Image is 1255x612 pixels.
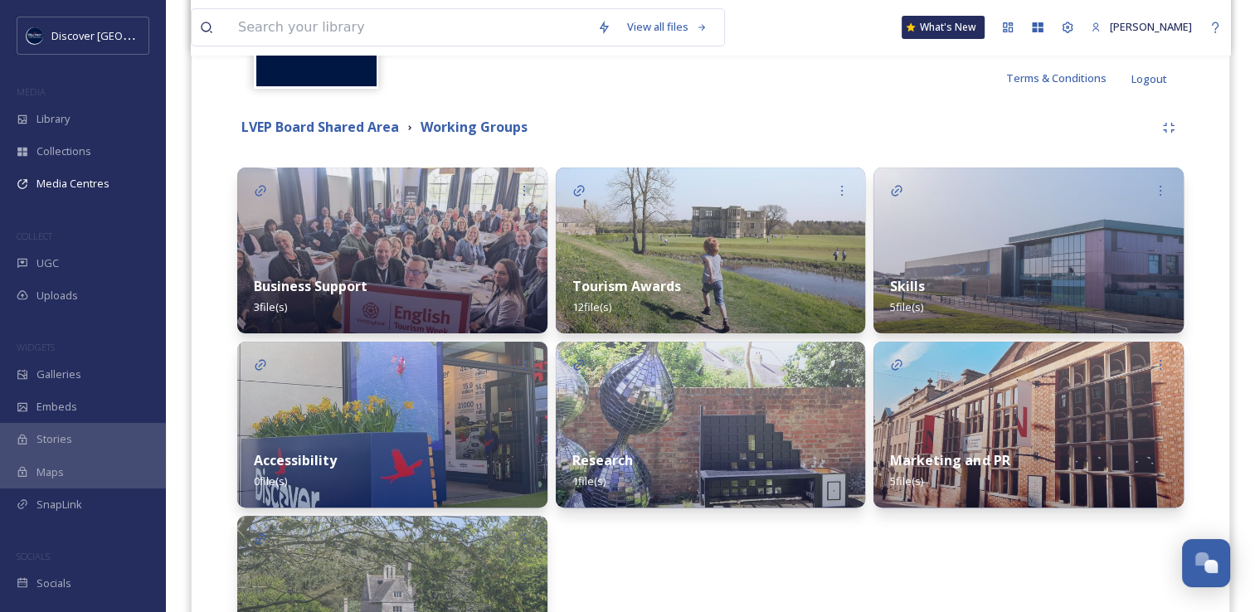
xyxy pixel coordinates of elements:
[1006,68,1131,88] a: Terms & Conditions
[890,277,925,295] strong: Skills
[36,111,70,127] span: Library
[36,255,59,271] span: UGC
[572,299,611,314] span: 12 file(s)
[51,27,202,43] span: Discover [GEOGRAPHIC_DATA]
[17,550,50,562] span: SOCIALS
[619,11,716,43] a: View all files
[572,474,606,488] span: 1 file(s)
[36,431,72,447] span: Stories
[230,9,589,46] input: Search your library
[873,168,1184,333] img: dfde90a7-404b-45e6-9575-8ff9313f1f1e.jpg
[890,299,923,314] span: 5 file(s)
[237,168,547,333] img: 1e2dbd8a-cd09-4f77-a8f9-3a9a93719042.jpg
[254,299,287,314] span: 3 file(s)
[556,342,866,508] img: 90641690-aca4-43a0-933d-c67e68adbf8c.jpg
[36,576,71,591] span: Socials
[36,399,77,415] span: Embeds
[27,27,43,44] img: Untitled%20design%20%282%29.png
[36,464,64,480] span: Maps
[17,85,46,98] span: MEDIA
[36,176,109,192] span: Media Centres
[36,288,78,304] span: Uploads
[254,474,287,488] span: 0 file(s)
[873,342,1184,508] img: d0b0ae60-025d-492c-aa3f-eb11bea9cc91.jpg
[890,451,1009,469] strong: Marketing and PR
[17,341,55,353] span: WIDGETS
[254,277,367,295] strong: Business Support
[902,16,985,39] a: What's New
[1182,539,1230,587] button: Open Chat
[17,230,52,242] span: COLLECT
[421,118,528,136] strong: Working Groups
[237,342,547,508] img: 99416d89-c4b5-4178-9d70-76aeacb62484.jpg
[36,367,81,382] span: Galleries
[556,168,866,333] img: 0c84a837-7e82-45db-8c4d-a7cc46ec2f26.jpg
[254,451,337,469] strong: Accessibility
[241,118,399,136] strong: LVEP Board Shared Area
[36,143,91,159] span: Collections
[572,451,633,469] strong: Research
[572,277,681,295] strong: Tourism Awards
[1131,71,1167,86] span: Logout
[36,497,82,512] span: SnapLink
[1110,19,1192,34] span: [PERSON_NAME]
[890,474,923,488] span: 5 file(s)
[1082,11,1200,43] a: [PERSON_NAME]
[1006,70,1107,85] span: Terms & Conditions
